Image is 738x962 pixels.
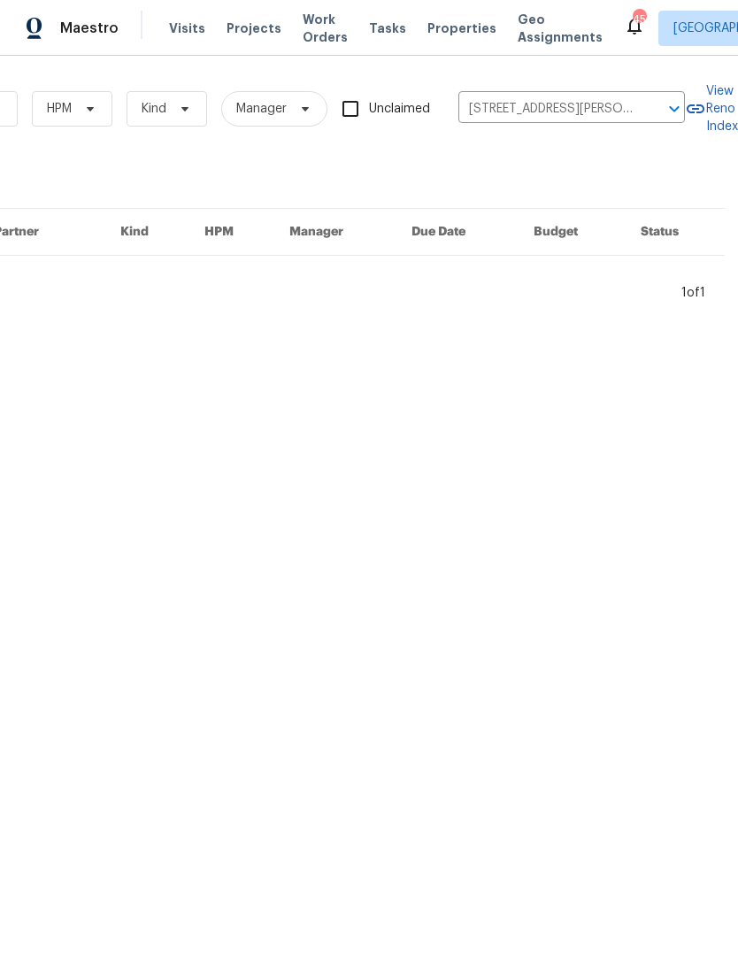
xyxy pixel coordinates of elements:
[369,100,430,119] span: Unclaimed
[275,209,397,256] th: Manager
[458,96,635,123] input: Enter in an address
[169,19,205,37] span: Visits
[662,96,687,121] button: Open
[369,22,406,35] span: Tasks
[190,209,275,256] th: HPM
[627,209,725,256] th: Status
[518,11,603,46] span: Geo Assignments
[685,82,738,135] a: View Reno Index
[142,100,166,118] span: Kind
[519,209,627,256] th: Budget
[47,100,72,118] span: HPM
[397,209,519,256] th: Due Date
[236,100,287,118] span: Manager
[303,11,348,46] span: Work Orders
[106,209,190,256] th: Kind
[227,19,281,37] span: Projects
[427,19,496,37] span: Properties
[60,19,119,37] span: Maestro
[633,11,645,28] div: 45
[681,284,705,302] div: 1 of 1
